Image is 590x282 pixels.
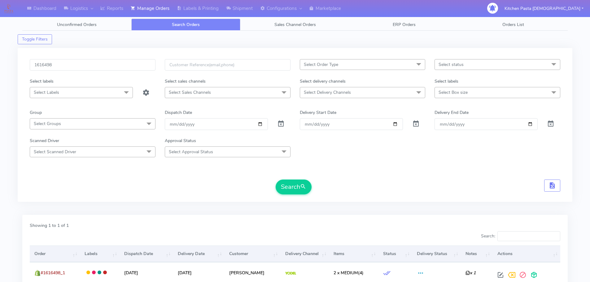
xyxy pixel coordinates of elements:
[502,22,524,28] span: Orders List
[393,22,416,28] span: ERP Orders
[165,78,206,85] label: Select sales channels
[329,245,378,262] th: Items: activate to sort column ascending
[461,245,493,262] th: Notes: activate to sort column ascending
[274,22,316,28] span: Sales Channel Orders
[30,137,59,144] label: Scanned Driver
[169,89,211,95] span: Select Sales Channels
[285,272,296,275] img: Yodel
[500,2,588,15] button: Kitchen Pasta [DEMOGRAPHIC_DATA]
[276,180,312,194] button: Search
[300,78,346,85] label: Select delivery channels
[34,89,59,95] span: Select Labels
[30,222,69,229] label: Showing 1 to 1 of 1
[439,62,464,67] span: Select status
[34,121,61,127] span: Select Groups
[57,22,97,28] span: Unconfirmed Orders
[412,245,461,262] th: Delivery Status: activate to sort column ascending
[300,109,336,116] label: Delivery Start Date
[497,231,560,241] input: Search:
[281,245,329,262] th: Delivery Channel: activate to sort column ascending
[304,89,351,95] span: Select Delivery Channels
[165,59,291,71] input: Customer Reference(email,phone)
[41,270,65,276] span: #1616498_1
[30,78,54,85] label: Select labels
[80,245,120,262] th: Labels: activate to sort column ascending
[30,59,155,71] input: Order Id
[22,19,568,31] ul: Tabs
[169,149,213,155] span: Select Approval Status
[435,109,469,116] label: Delivery End Date
[34,270,41,276] img: shopify.png
[173,245,225,262] th: Delivery Date: activate to sort column ascending
[18,34,52,44] button: Toggle Filters
[435,78,458,85] label: Select labels
[30,109,42,116] label: Group
[334,270,364,276] span: (4)
[34,149,76,155] span: Select Scanned Driver
[378,245,412,262] th: Status: activate to sort column ascending
[165,109,192,116] label: Dispatch Date
[120,245,173,262] th: Dispatch Date: activate to sort column ascending
[334,270,358,276] span: 2 x MEDIUM
[304,62,338,67] span: Select Order Type
[493,245,560,262] th: Actions: activate to sort column ascending
[439,89,468,95] span: Select Box size
[165,137,196,144] label: Approval Status
[225,245,281,262] th: Customer: activate to sort column ascending
[172,22,200,28] span: Search Orders
[30,245,80,262] th: Order: activate to sort column ascending
[465,270,476,276] i: x 1
[481,231,560,241] label: Search:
